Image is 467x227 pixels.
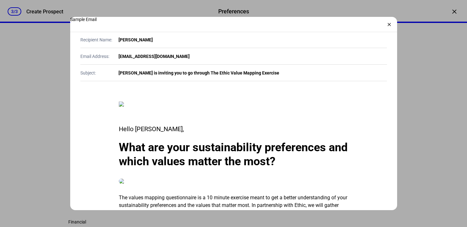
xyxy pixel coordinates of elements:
div: × [384,19,395,30]
div: Recipient Name: [80,37,113,43]
div: [PERSON_NAME] is inviting you to go through The Ethic Value Mapping Exercise [118,70,279,76]
div: [PERSON_NAME] [118,37,153,43]
div: [EMAIL_ADDRESS][DOMAIN_NAME] [118,53,190,60]
div: What are your sustainability preferences and which values matter the most? [119,140,349,168]
img: wild-mountains.jpg [119,179,349,184]
img: ethic-logo-nav-bar.svg [119,102,157,107]
div: Email Address: [80,53,113,60]
div: Hello [PERSON_NAME], [119,125,349,133]
div: Sample Email [70,17,397,22]
div: Subject: [80,70,113,76]
p: The values mapping questionnaire is a 10 minute exercise meant to get a better understanding of y... [119,194,349,217]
